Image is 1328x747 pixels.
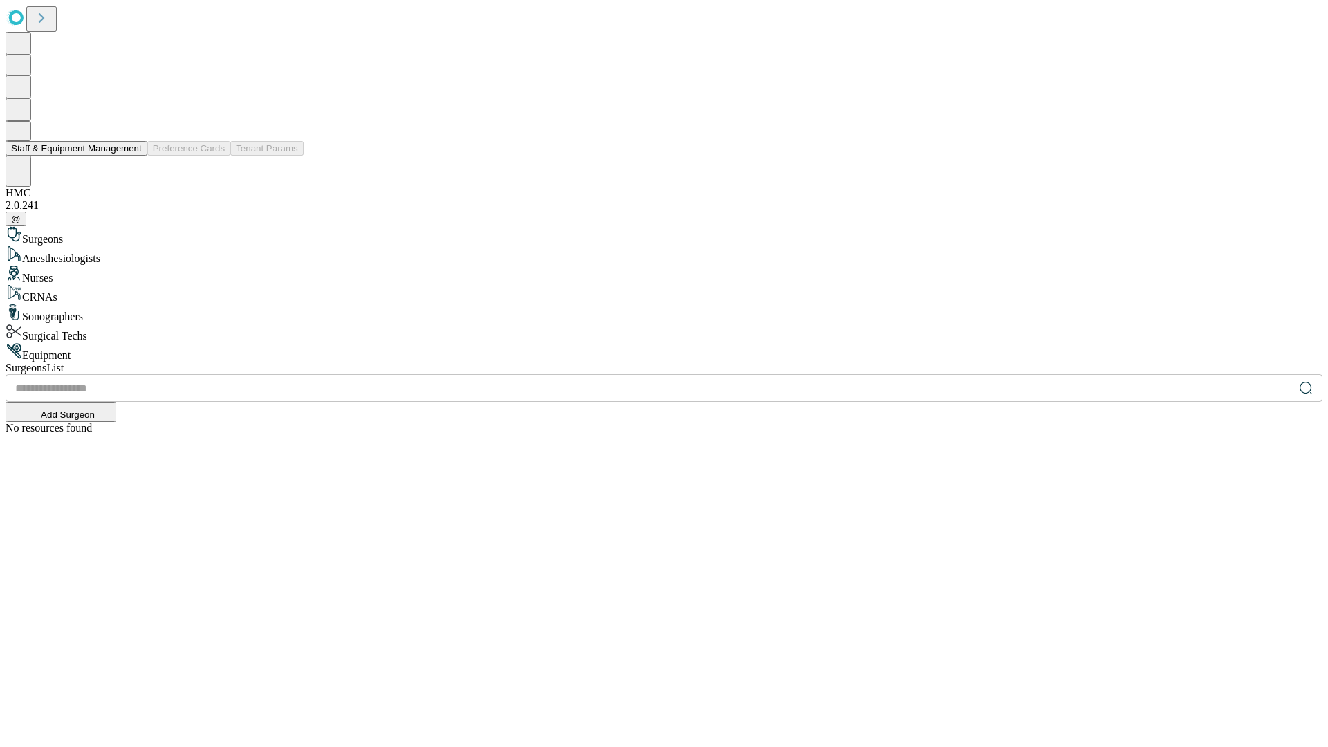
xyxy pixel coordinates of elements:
[6,246,1322,265] div: Anesthesiologists
[6,212,26,226] button: @
[230,141,304,156] button: Tenant Params
[6,323,1322,342] div: Surgical Techs
[6,284,1322,304] div: CRNAs
[6,141,147,156] button: Staff & Equipment Management
[6,402,116,422] button: Add Surgeon
[6,362,1322,374] div: Surgeons List
[6,342,1322,362] div: Equipment
[147,141,230,156] button: Preference Cards
[6,226,1322,246] div: Surgeons
[6,187,1322,199] div: HMC
[41,409,95,420] span: Add Surgeon
[6,199,1322,212] div: 2.0.241
[6,265,1322,284] div: Nurses
[6,304,1322,323] div: Sonographers
[6,422,1322,434] div: No resources found
[11,214,21,224] span: @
